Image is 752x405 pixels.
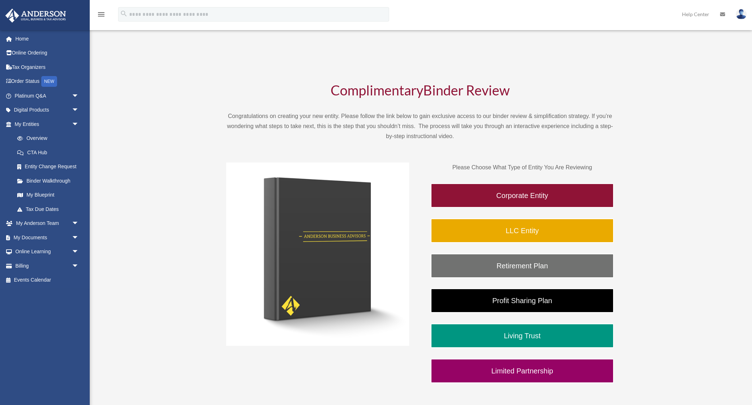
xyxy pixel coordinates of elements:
img: Anderson Advisors Platinum Portal [3,9,68,23]
i: search [120,10,128,18]
span: arrow_drop_down [72,245,86,259]
a: CTA Hub [10,145,90,160]
a: Tax Due Dates [10,202,90,216]
a: Billingarrow_drop_down [5,259,90,273]
a: Events Calendar [5,273,90,287]
a: Tax Organizers [5,60,90,74]
p: Congratulations on creating your new entity. Please follow the link below to gain exclusive acces... [226,111,614,141]
a: Corporate Entity [431,183,614,208]
a: Online Learningarrow_drop_down [5,245,90,259]
a: Profit Sharing Plan [431,288,614,313]
a: Order StatusNEW [5,74,90,89]
a: Entity Change Request [10,160,90,174]
a: Overview [10,131,90,146]
a: Limited Partnership [431,359,614,383]
a: My Entitiesarrow_drop_down [5,117,90,131]
a: Binder Walkthrough [10,174,86,188]
span: arrow_drop_down [72,103,86,118]
i: menu [97,10,106,19]
a: Digital Productsarrow_drop_down [5,103,90,117]
a: My Blueprint [10,188,90,202]
a: My Anderson Teamarrow_drop_down [5,216,90,231]
span: arrow_drop_down [72,259,86,273]
a: LLC Entity [431,218,614,243]
span: arrow_drop_down [72,230,86,245]
span: Complimentary [331,82,423,98]
a: Living Trust [431,324,614,348]
span: arrow_drop_down [72,216,86,231]
span: arrow_drop_down [72,89,86,103]
div: NEW [41,76,57,87]
p: Please Choose What Type of Entity You Are Reviewing [431,163,614,173]
span: arrow_drop_down [72,117,86,132]
a: My Documentsarrow_drop_down [5,230,90,245]
a: Online Ordering [5,46,90,60]
a: menu [97,13,106,19]
a: Platinum Q&Aarrow_drop_down [5,89,90,103]
a: Retirement Plan [431,254,614,278]
span: Binder Review [423,82,510,98]
img: User Pic [736,9,747,19]
a: Home [5,32,90,46]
